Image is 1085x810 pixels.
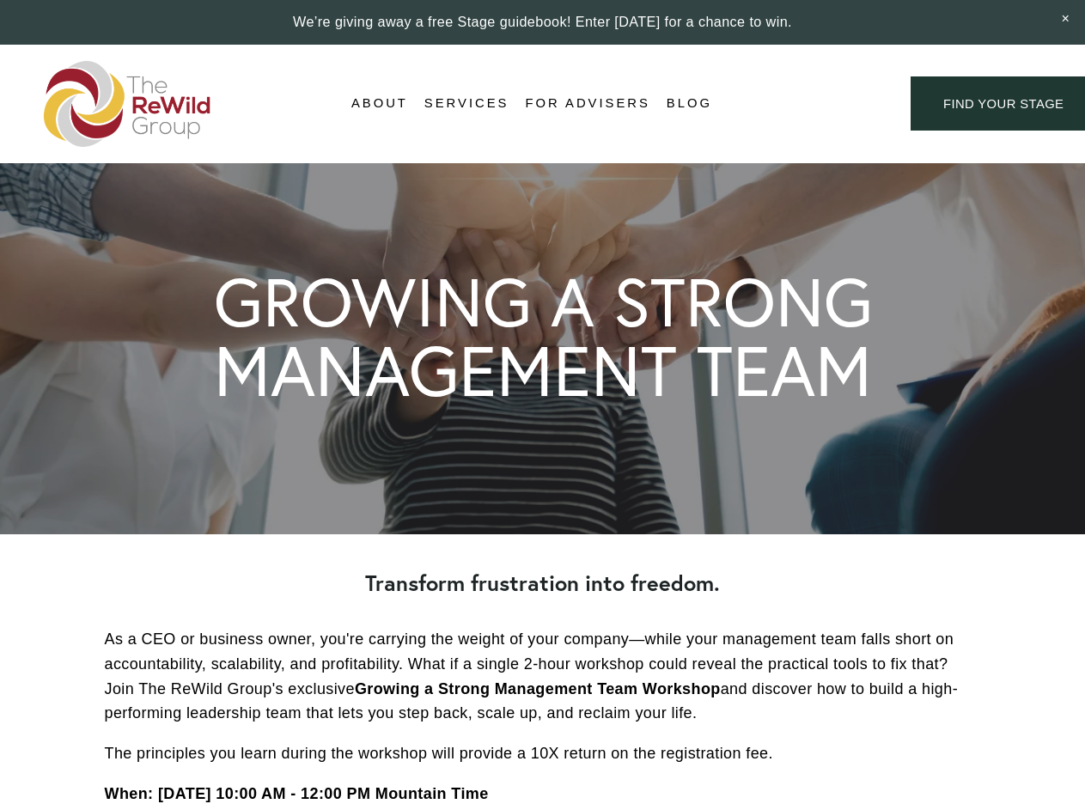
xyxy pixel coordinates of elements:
p: The principles you learn during the workshop will provide a 10X return on the registration fee. [105,741,981,766]
strong: When: [105,785,154,802]
p: As a CEO or business owner, you're carrying the weight of your company—while your management team... [105,627,981,726]
h1: MANAGEMENT TEAM [214,336,872,405]
span: About [351,92,408,115]
span: Services [424,92,509,115]
img: The ReWild Group [44,61,212,147]
a: folder dropdown [424,91,509,117]
strong: Growing a Strong Management Team Workshop [355,680,721,697]
a: For Advisers [525,91,649,117]
h1: GROWING A STRONG [214,268,873,336]
strong: Transform frustration into freedom. [365,569,720,597]
a: folder dropdown [351,91,408,117]
a: Blog [667,91,712,117]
